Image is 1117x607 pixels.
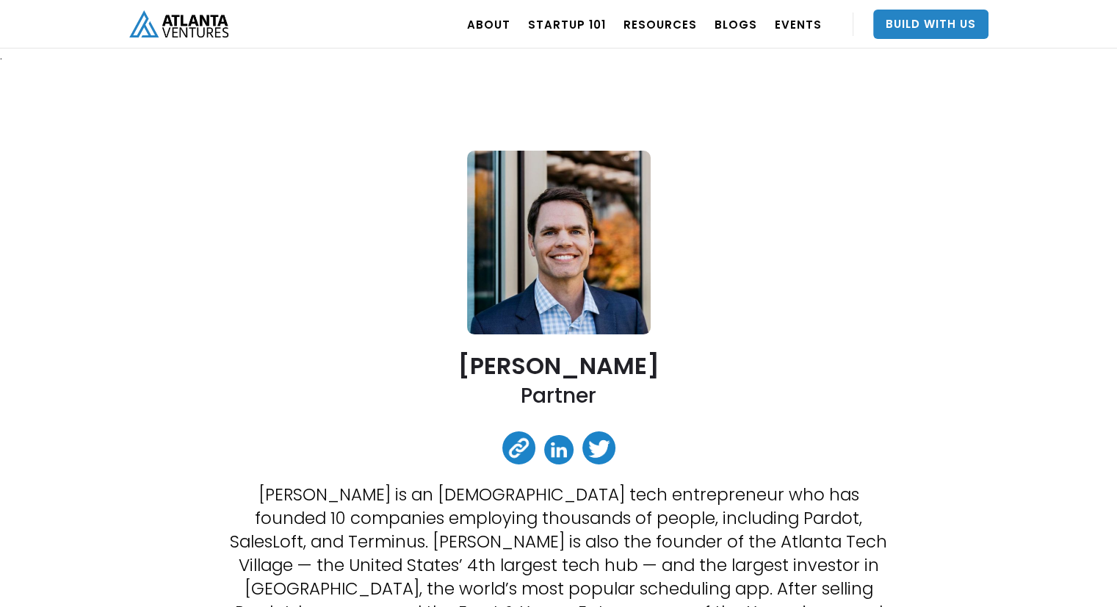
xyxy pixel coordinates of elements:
[467,4,510,45] a: ABOUT
[873,10,988,39] a: Build With Us
[528,4,606,45] a: Startup 101
[458,353,659,378] h2: [PERSON_NAME]
[521,382,596,409] h2: Partner
[775,4,822,45] a: EVENTS
[715,4,757,45] a: BLOGS
[623,4,697,45] a: RESOURCES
